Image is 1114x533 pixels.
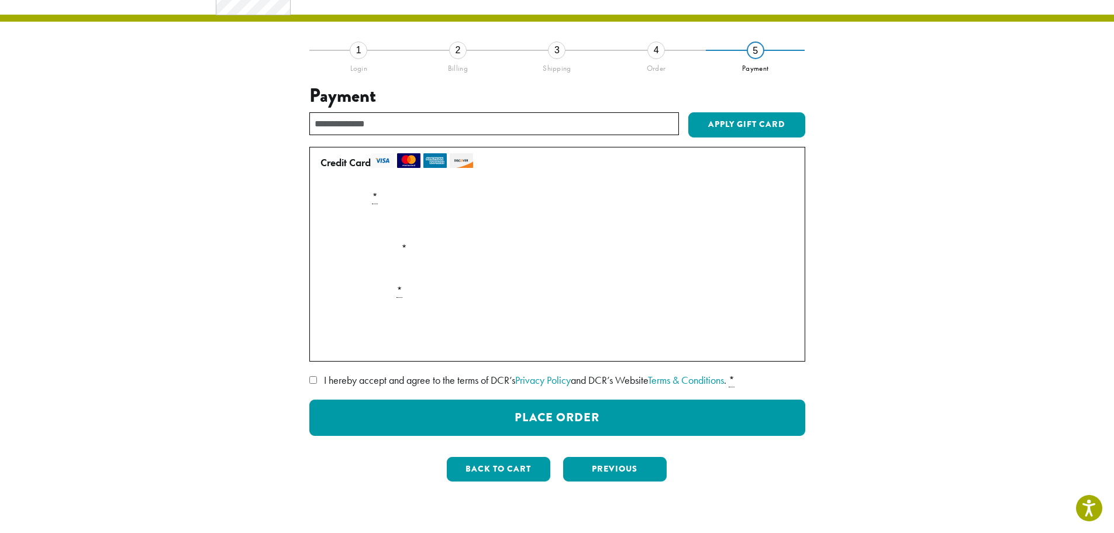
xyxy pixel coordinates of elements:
div: Payment [706,59,805,73]
button: Apply Gift Card [688,112,805,138]
a: Privacy Policy [515,373,571,387]
button: Previous [563,457,667,482]
div: 4 [647,42,665,59]
button: Back to cart [447,457,550,482]
h3: Payment [309,85,805,107]
button: Place Order [309,400,805,436]
input: I hereby accept and agree to the terms of DCR’sPrivacy Policyand DCR’s WebsiteTerms & Conditions. * [309,376,317,384]
div: Order [606,59,706,73]
div: Billing [408,59,508,73]
abbr: required [729,373,734,387]
div: 3 [548,42,565,59]
abbr: required [396,284,402,298]
label: Credit Card [320,153,789,172]
div: 1 [350,42,367,59]
img: amex [423,153,447,168]
img: visa [371,153,394,168]
span: I hereby accept and agree to the terms of DCR’s and DCR’s Website . [324,373,726,387]
img: discover [450,153,473,168]
div: 2 [449,42,467,59]
div: Login [309,59,409,73]
abbr: required [372,190,378,204]
a: Terms & Conditions [648,373,724,387]
div: Shipping [508,59,607,73]
div: 5 [747,42,764,59]
img: mastercard [397,153,420,168]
